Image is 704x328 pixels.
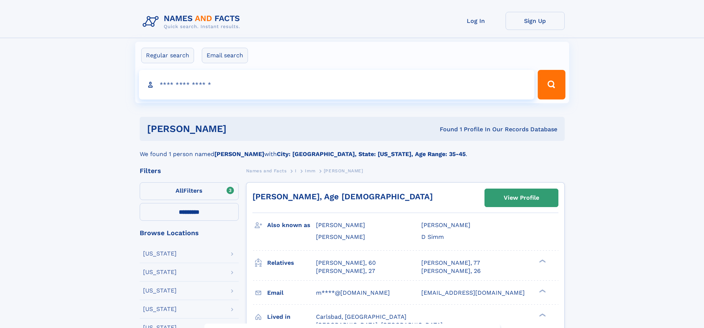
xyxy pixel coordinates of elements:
[537,312,546,317] div: ❯
[446,12,506,30] a: Log In
[277,151,466,158] b: City: [GEOGRAPHIC_DATA], State: [US_STATE], Age Range: 35-45
[421,267,481,275] a: [PERSON_NAME], 26
[421,222,470,229] span: [PERSON_NAME]
[143,269,177,275] div: [US_STATE]
[316,259,376,267] a: [PERSON_NAME], 60
[333,125,557,133] div: Found 1 Profile In Our Records Database
[267,311,316,323] h3: Lived in
[140,182,239,200] label: Filters
[252,192,433,201] a: [PERSON_NAME], Age [DEMOGRAPHIC_DATA]
[295,166,297,175] a: I
[538,70,565,99] button: Search Button
[267,287,316,299] h3: Email
[139,70,535,99] input: search input
[140,141,565,159] div: We found 1 person named with .
[295,168,297,173] span: I
[421,259,480,267] a: [PERSON_NAME], 77
[143,288,177,294] div: [US_STATE]
[324,168,363,173] span: [PERSON_NAME]
[267,219,316,231] h3: Also known as
[141,48,194,63] label: Regular search
[147,124,333,133] h1: [PERSON_NAME]
[504,189,539,206] div: View Profile
[421,289,525,296] span: [EMAIL_ADDRESS][DOMAIN_NAME]
[305,168,315,173] span: Imm
[140,168,239,174] div: Filters
[506,12,565,30] a: Sign Up
[316,233,365,240] span: [PERSON_NAME]
[140,230,239,236] div: Browse Locations
[143,306,177,312] div: [US_STATE]
[267,257,316,269] h3: Relatives
[214,151,264,158] b: [PERSON_NAME]
[485,189,558,207] a: View Profile
[316,222,365,229] span: [PERSON_NAME]
[305,166,315,175] a: Imm
[176,187,183,194] span: All
[421,233,444,240] span: D Simm
[246,166,287,175] a: Names and Facts
[537,258,546,263] div: ❯
[202,48,248,63] label: Email search
[143,251,177,257] div: [US_STATE]
[537,288,546,293] div: ❯
[316,267,375,275] a: [PERSON_NAME], 27
[316,313,407,320] span: Carlsbad, [GEOGRAPHIC_DATA]
[140,12,246,32] img: Logo Names and Facts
